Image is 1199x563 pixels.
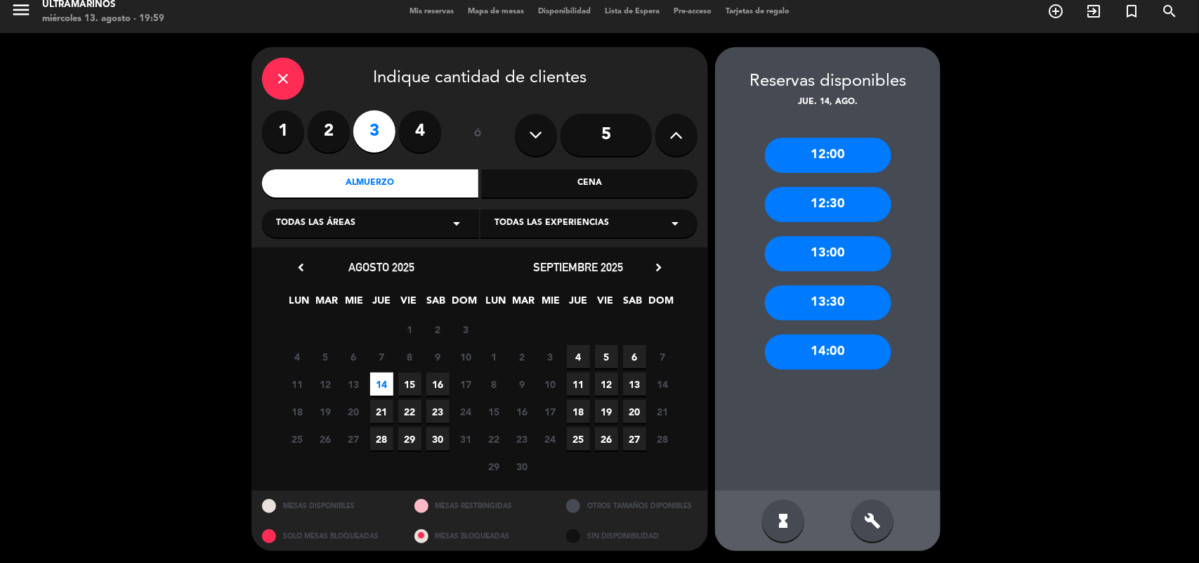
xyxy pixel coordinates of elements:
[531,8,598,15] span: Disponibilidad
[511,400,534,423] span: 16
[455,110,501,160] div: ó
[370,345,393,368] span: 7
[370,400,393,423] span: 21
[426,427,450,451] span: 30
[348,260,414,274] span: agosto 2025
[294,260,308,275] i: chevron_left
[512,292,535,316] span: MAR
[775,512,792,529] i: hourglass_full
[598,8,667,15] span: Lista de Espera
[398,318,421,341] span: 1
[454,345,478,368] span: 10
[623,400,646,423] span: 20
[539,400,562,423] span: 17
[353,110,395,153] label: 3
[651,345,674,368] span: 7
[426,345,450,368] span: 9
[454,427,478,451] span: 31
[539,373,562,396] span: 10
[398,345,421,368] span: 8
[567,292,590,316] span: JUE
[262,58,697,100] div: Indique cantidad de clientes
[483,455,506,478] span: 29
[461,8,531,15] span: Mapa de mesas
[308,110,350,153] label: 2
[864,512,881,529] i: build
[1161,3,1178,20] i: search
[651,260,666,275] i: chevron_right
[370,373,393,396] span: 14
[622,292,645,316] span: SAB
[288,292,311,316] span: LUN
[623,373,646,396] span: 13
[315,292,339,316] span: MAR
[314,427,337,451] span: 26
[1047,3,1064,20] i: add_circle_outline
[533,260,623,274] span: septiembre 2025
[556,491,708,521] div: OTROS TAMAÑOS DIPONIBLES
[262,110,304,153] label: 1
[765,236,891,271] div: 13:00
[651,400,674,423] span: 21
[398,373,421,396] span: 15
[556,521,708,551] div: SIN DISPONIBILIDAD
[651,427,674,451] span: 28
[286,345,309,368] span: 4
[426,373,450,396] span: 16
[567,427,590,451] span: 25
[511,427,534,451] span: 23
[286,400,309,423] span: 18
[454,318,478,341] span: 3
[370,292,393,316] span: JUE
[262,169,478,198] div: Almuerzo
[595,345,618,368] span: 5
[404,521,556,551] div: MESAS BLOQUEADAS
[765,138,891,173] div: 12:00
[251,491,404,521] div: MESAS DISPONIBLES
[482,169,698,198] div: Cena
[342,427,365,451] span: 27
[511,345,534,368] span: 2
[485,292,508,316] span: LUN
[425,292,448,316] span: SAB
[539,427,562,451] span: 24
[651,373,674,396] span: 14
[765,285,891,321] div: 13:30
[398,427,421,451] span: 29
[539,292,563,316] span: MIE
[275,70,291,87] i: close
[398,292,421,316] span: VIE
[511,455,534,478] span: 30
[719,8,797,15] span: Tarjetas de regalo
[715,68,941,96] div: Reservas disponibles
[342,345,365,368] span: 6
[1085,3,1102,20] i: exit_to_app
[251,521,404,551] div: SOLO MESAS BLOQUEADAS
[765,187,891,222] div: 12:30
[567,373,590,396] span: 11
[276,216,355,231] span: Todas las áreas
[1123,3,1140,20] i: turned_in_not
[483,400,506,423] span: 15
[342,373,365,396] span: 13
[483,373,506,396] span: 8
[595,427,618,451] span: 26
[483,345,506,368] span: 1
[286,373,309,396] span: 11
[286,427,309,451] span: 25
[398,400,421,423] span: 22
[42,12,164,26] div: miércoles 13. agosto - 19:59
[343,292,366,316] span: MIE
[511,373,534,396] span: 9
[370,427,393,451] span: 28
[595,400,618,423] span: 19
[314,345,337,368] span: 5
[404,491,556,521] div: MESAS RESTRINGIDAS
[494,216,609,231] span: Todas las experiencias
[342,400,365,423] span: 20
[715,96,941,110] div: jue. 14, ago.
[567,400,590,423] span: 18
[314,373,337,396] span: 12
[595,373,618,396] span: 12
[399,110,441,153] label: 4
